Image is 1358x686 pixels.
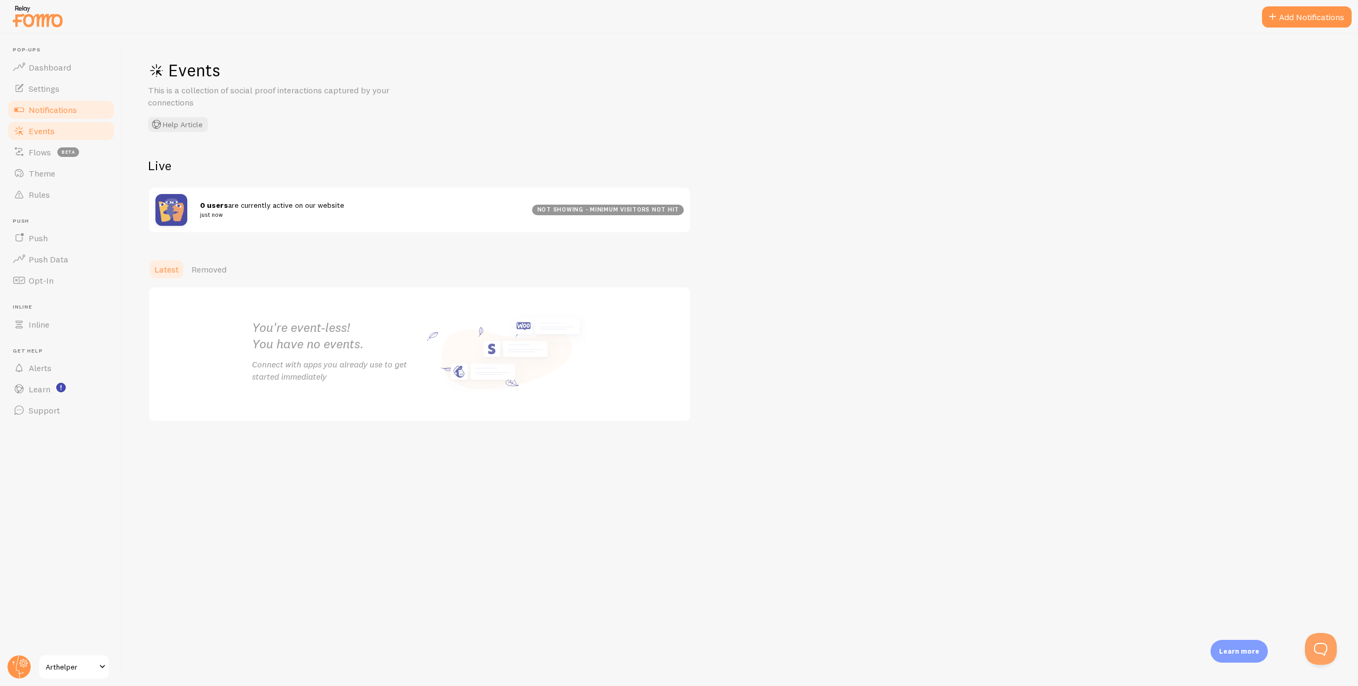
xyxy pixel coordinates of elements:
[29,104,77,115] span: Notifications
[252,358,420,383] p: Connect with apps you already use to get started immediately
[6,379,116,400] a: Learn
[29,189,50,200] span: Rules
[13,304,116,311] span: Inline
[6,120,116,142] a: Events
[154,264,179,275] span: Latest
[200,210,519,219] small: just now
[148,259,185,280] a: Latest
[148,157,691,174] h2: Live
[38,654,110,680] a: Arthelper
[6,57,116,78] a: Dashboard
[1305,633,1337,665] iframe: Help Scout Beacon - Open
[29,275,54,286] span: Opt-In
[6,400,116,421] a: Support
[155,194,187,226] img: pageviews.png
[6,314,116,335] a: Inline
[29,384,50,394] span: Learn
[29,319,49,330] span: Inline
[57,147,79,157] span: beta
[252,319,420,352] h2: You're event-less! You have no events.
[6,99,116,120] a: Notifications
[148,117,208,132] button: Help Article
[6,270,116,291] a: Opt-In
[29,254,68,265] span: Push Data
[6,184,116,205] a: Rules
[46,661,96,673] span: Arthelper
[13,218,116,225] span: Push
[29,147,51,157] span: Flows
[29,126,55,136] span: Events
[200,200,228,210] strong: 0 users
[11,3,64,30] img: fomo-relay-logo-orange.svg
[29,233,48,243] span: Push
[29,168,55,179] span: Theme
[6,357,116,379] a: Alerts
[185,259,233,280] a: Removed
[13,47,116,54] span: Pop-ups
[6,142,116,163] a: Flows beta
[1219,646,1259,656] p: Learn more
[29,405,60,416] span: Support
[29,83,59,94] span: Settings
[148,59,466,81] h1: Events
[191,264,227,275] span: Removed
[532,205,684,215] div: not showing - minimum visitors not hit
[6,78,116,99] a: Settings
[200,200,519,220] span: are currently active on our website
[1211,640,1268,663] div: Learn more
[148,84,403,109] p: This is a collection of social proof interactions captured by your connections
[6,163,116,184] a: Theme
[6,249,116,270] a: Push Data
[29,363,51,373] span: Alerts
[6,227,116,249] a: Push
[29,62,71,73] span: Dashboard
[56,383,66,392] svg: <p>Watch New Feature Tutorials!</p>
[13,348,116,355] span: Get Help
